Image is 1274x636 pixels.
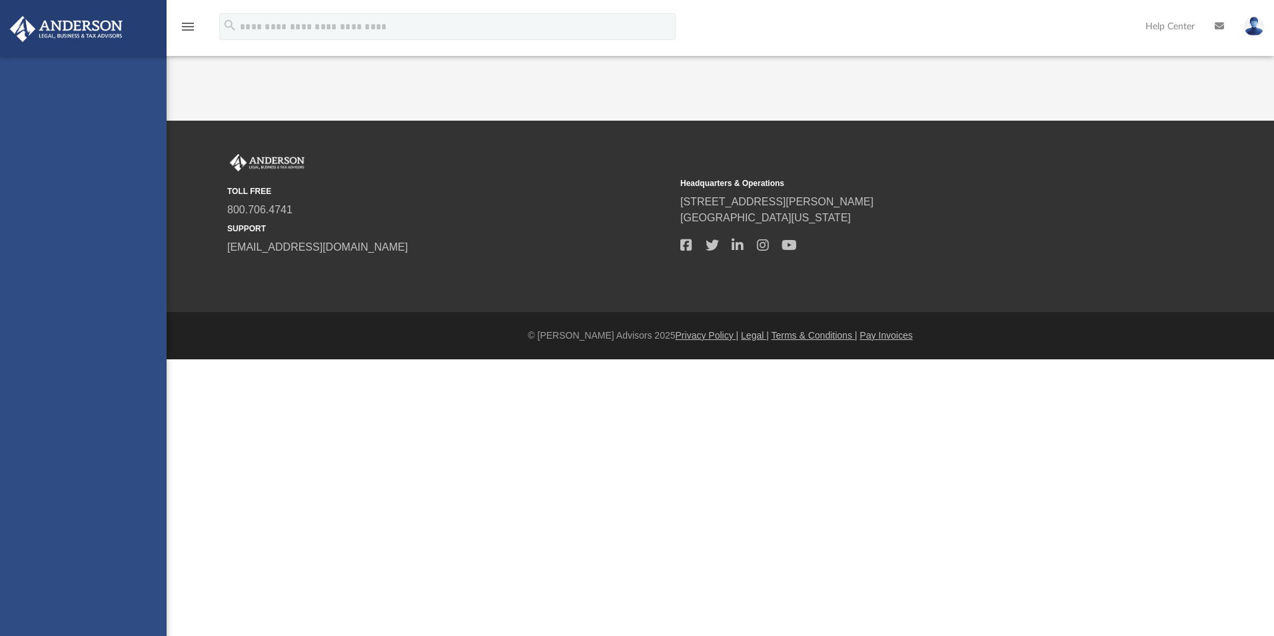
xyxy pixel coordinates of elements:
a: Legal | [741,330,769,341]
a: Privacy Policy | [676,330,739,341]
img: Anderson Advisors Platinum Portal [227,154,307,171]
i: menu [180,19,196,35]
a: [STREET_ADDRESS][PERSON_NAME] [680,196,874,207]
div: © [PERSON_NAME] Advisors 2025 [167,329,1274,343]
small: SUPPORT [227,223,671,235]
a: 800.706.4741 [227,204,293,215]
a: [GEOGRAPHIC_DATA][US_STATE] [680,212,851,223]
i: search [223,18,237,33]
a: menu [180,25,196,35]
img: Anderson Advisors Platinum Portal [6,16,127,42]
a: Terms & Conditions | [772,330,858,341]
small: Headquarters & Operations [680,177,1124,189]
a: [EMAIL_ADDRESS][DOMAIN_NAME] [227,241,408,253]
a: Pay Invoices [860,330,912,341]
img: User Pic [1244,17,1264,36]
small: TOLL FREE [227,185,671,197]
